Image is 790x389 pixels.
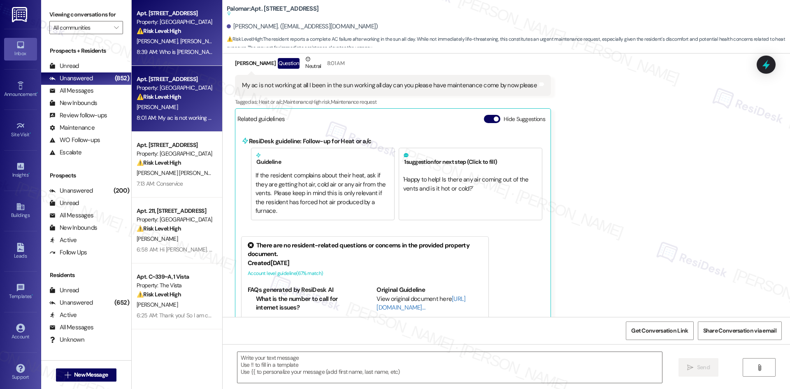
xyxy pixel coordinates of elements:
[137,84,213,92] div: Property: [GEOGRAPHIC_DATA]
[698,321,782,340] button: Share Conversation via email
[4,321,37,343] a: Account
[41,171,131,180] div: Prospects
[687,364,693,371] i: 
[376,295,482,312] div: View original document here
[137,48,218,56] div: 8:39 AM: Who is [PERSON_NAME]
[376,286,425,294] b: Original Guideline
[49,186,93,195] div: Unanswered
[235,55,551,75] div: [PERSON_NAME]
[49,99,97,107] div: New Inbounds
[112,184,131,197] div: (200)
[631,326,688,335] span: Get Conversation Link
[137,27,181,35] strong: ⚠️ Risk Level: High
[137,93,181,100] strong: ⚠️ Risk Level: High
[137,215,213,224] div: Property: [GEOGRAPHIC_DATA]
[12,7,29,22] img: ResiDesk Logo
[259,98,283,105] span: Heat or a/c ,
[49,311,77,319] div: Active
[49,335,84,344] div: Unknown
[49,298,93,307] div: Unanswered
[49,224,97,232] div: New Inbounds
[256,171,390,215] div: If the resident complains about their heat, ask if they are getting hot air, cold air or any air ...
[256,295,353,312] li: What is the number to call for internet issues?
[137,37,180,45] span: [PERSON_NAME]
[137,207,213,215] div: Apt. 211, [STREET_ADDRESS]
[331,98,377,105] span: Maintenance request
[41,47,131,55] div: Prospects + Residents
[137,149,213,158] div: Property: [GEOGRAPHIC_DATA]
[325,59,344,68] div: 8:01 AM
[137,225,181,232] strong: ⚠️ Risk Level: High
[49,86,93,95] div: All Messages
[49,8,123,21] label: Viewing conversations for
[49,111,107,120] div: Review follow-ups
[703,326,776,335] span: Share Conversation via email
[311,98,331,105] span: High risk ,
[248,259,482,268] div: Created [DATE]
[137,159,181,166] strong: ⚠️ Risk Level: High
[248,286,333,294] b: FAQs generated by ResiDesk AI
[137,9,213,18] div: Apt. [STREET_ADDRESS]
[278,58,300,68] div: Question
[4,240,37,263] a: Leads
[49,236,77,245] div: Active
[242,81,537,90] div: My ac is not working at all I been in the sun working all day can you please have maintenance com...
[137,235,178,242] span: [PERSON_NAME]
[4,38,37,60] a: Inbox
[626,321,693,340] button: Get Conversation Link
[74,370,108,379] span: New Message
[137,18,213,26] div: Property: [GEOGRAPHIC_DATA]
[4,119,37,141] a: Site Visit •
[32,292,33,298] span: •
[248,269,482,278] div: Account level guideline ( 67 % match)
[4,281,37,303] a: Templates •
[227,36,262,42] strong: ⚠️ Risk Level: High
[30,130,31,136] span: •
[237,115,285,127] div: Related guidelines
[137,281,213,290] div: Property: The Vista
[49,323,93,332] div: All Messages
[137,169,220,177] span: [PERSON_NAME] [PERSON_NAME]
[137,75,213,84] div: Apt. [STREET_ADDRESS]
[49,148,81,157] div: Escalate
[49,211,93,220] div: All Messages
[403,175,530,192] span: ' Happy to help! Is there any air coming out of the vents and is it hot or cold? '
[49,74,93,83] div: Unanswered
[137,291,181,298] strong: ⚠️ Risk Level: High
[227,35,790,53] span: : The resident reports a complete AC failure after working in the sun all day. While not immediat...
[248,241,482,259] div: There are no resident-related questions or concerns in the provided property document.
[227,22,378,31] div: [PERSON_NAME]. ([EMAIL_ADDRESS][DOMAIN_NAME])
[227,5,318,18] b: Palomar: Apt. [STREET_ADDRESS]
[4,361,37,384] a: Support
[756,364,762,371] i: 
[65,372,71,378] i: 
[49,123,95,132] div: Maintenance
[249,137,371,145] b: ResiDesk guideline: Follow-up for Heat or a/c
[41,271,131,280] div: Residents
[114,24,118,31] i: 
[256,152,390,165] h5: Guideline
[53,21,110,34] input: All communities
[49,199,79,207] div: Unread
[283,98,311,105] span: Maintenance ,
[4,200,37,222] a: Buildings
[137,180,183,187] div: 7:13 AM: Conservice
[504,115,545,123] label: Hide Suggestions
[49,136,100,144] div: WO Follow-ups
[113,72,131,85] div: (852)
[235,96,551,108] div: Tagged as:
[49,248,87,257] div: Follow Ups
[137,114,431,121] div: 8:01 AM: My ac is not working at all I been in the sun working all day can you please have mainte...
[180,37,221,45] span: [PERSON_NAME]
[256,317,353,334] li: Residents can call [PHONE_NUMBER] for assistance with internet issues.
[678,358,718,377] button: Send
[4,159,37,182] a: Insights •
[137,103,178,111] span: [PERSON_NAME]
[37,90,38,96] span: •
[49,62,79,70] div: Unread
[376,295,465,312] a: [URL][DOMAIN_NAME]…
[112,296,131,309] div: (652)
[56,368,117,382] button: New Message
[304,55,323,72] div: Neutral
[137,273,213,281] div: Apt. C~339~A, 1 Vista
